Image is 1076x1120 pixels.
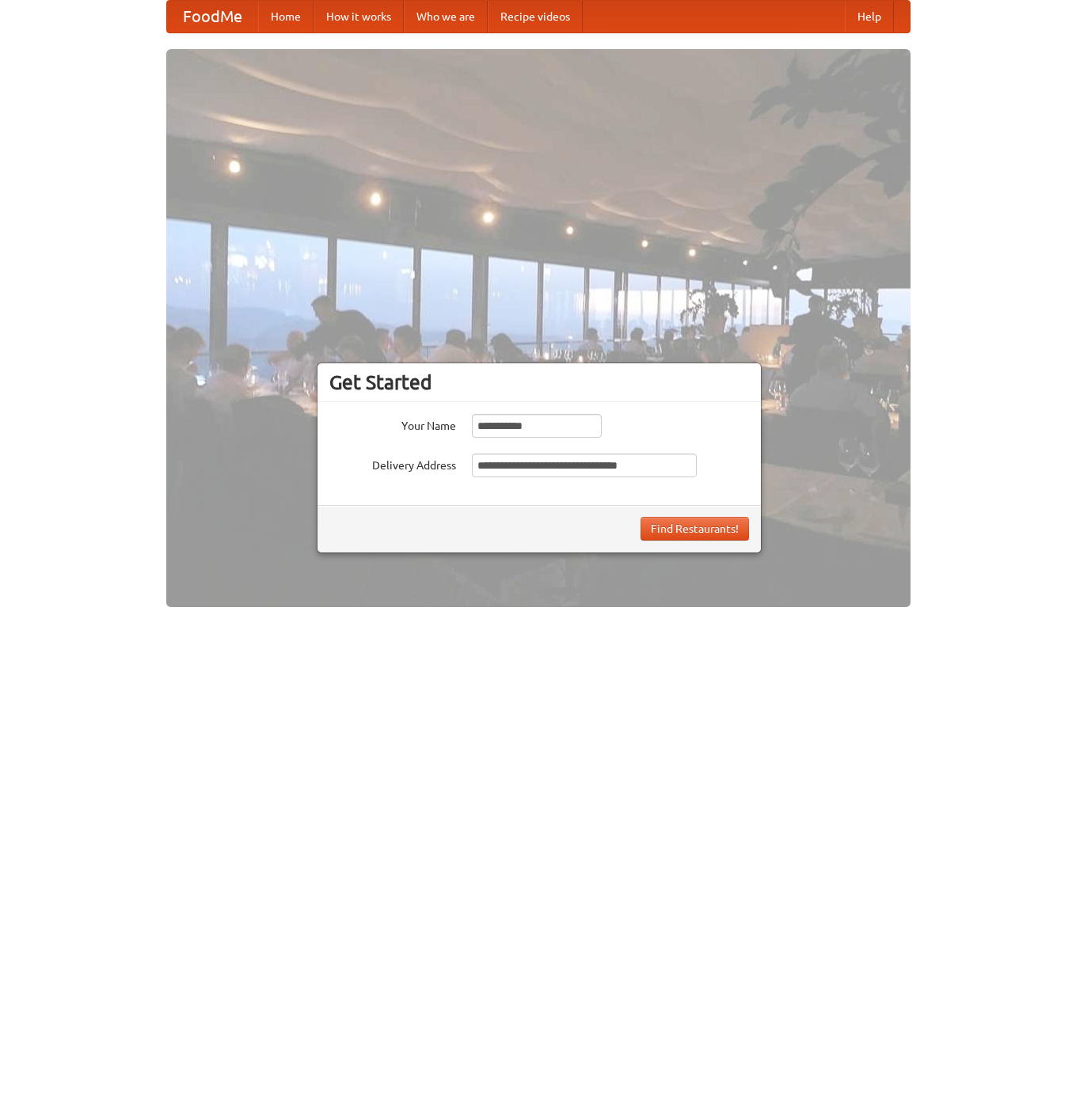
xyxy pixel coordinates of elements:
a: FoodMe [167,1,258,32]
a: Recipe videos [488,1,583,32]
a: Home [258,1,314,32]
h3: Get Started [329,370,749,394]
a: How it works [314,1,404,32]
label: Delivery Address [329,454,456,473]
button: Find Restaurants! [641,517,749,541]
a: Who we are [404,1,488,32]
a: Help [845,1,894,32]
label: Your Name [329,414,456,434]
